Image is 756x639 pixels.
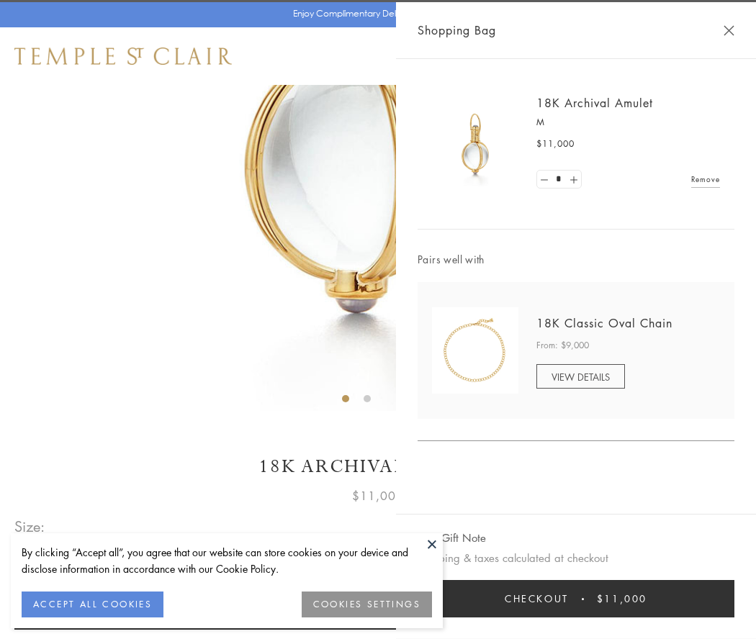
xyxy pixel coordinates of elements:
[536,315,672,331] a: 18K Classic Oval Chain
[418,529,486,547] button: Add Gift Note
[418,580,734,617] button: Checkout $11,000
[536,95,653,111] a: 18K Archival Amulet
[597,591,647,607] span: $11,000
[302,592,432,617] button: COOKIES SETTINGS
[432,307,518,394] img: N88865-OV18
[432,101,518,187] img: 18K Archival Amulet
[536,115,720,130] p: M
[352,486,404,505] span: $11,000
[14,515,46,538] span: Size:
[293,6,456,21] p: Enjoy Complimentary Delivery & Returns
[724,25,734,36] button: Close Shopping Bag
[537,171,552,189] a: Set quantity to 0
[566,171,580,189] a: Set quantity to 2
[418,251,734,268] span: Pairs well with
[14,454,742,479] h1: 18K Archival Amulet
[536,364,625,389] a: VIEW DETAILS
[418,21,496,40] span: Shopping Bag
[505,591,569,607] span: Checkout
[552,370,610,384] span: VIEW DETAILS
[691,171,720,187] a: Remove
[536,137,575,151] span: $11,000
[22,544,432,577] div: By clicking “Accept all”, you agree that our website can store cookies on your device and disclos...
[536,338,589,353] span: From: $9,000
[22,592,163,617] button: ACCEPT ALL COOKIES
[418,549,734,567] p: Shipping & taxes calculated at checkout
[14,47,232,65] img: Temple St. Clair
